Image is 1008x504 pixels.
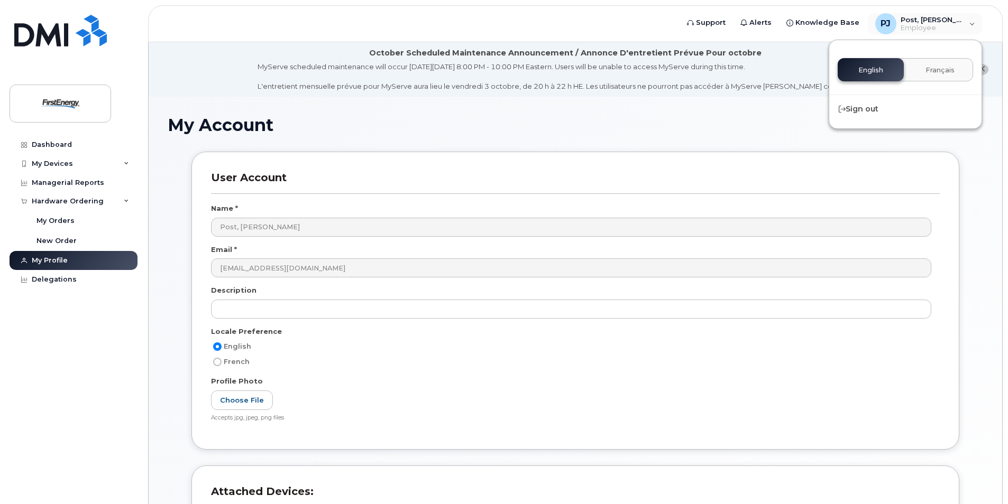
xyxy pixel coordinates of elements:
[211,245,237,255] label: Email *
[168,116,983,134] h1: My Account
[224,342,251,350] span: English
[962,458,1000,496] iframe: Messenger Launcher
[211,376,263,386] label: Profile Photo
[258,62,874,91] div: MyServe scheduled maintenance will occur [DATE][DATE] 8:00 PM - 10:00 PM Eastern. Users will be u...
[213,342,222,351] input: English
[211,326,282,337] label: Locale Preference
[211,203,238,213] label: Name *
[369,48,762,59] div: October Scheduled Maintenance Announcement / Annonce D'entretient Prévue Pour octobre
[925,66,955,74] span: Français
[213,358,222,366] input: French
[211,285,256,295] label: Description
[211,390,273,410] label: Choose File
[211,414,931,422] div: Accepts jpg, jpeg, png files
[224,358,250,366] span: French
[829,99,982,119] div: Sign out
[211,171,940,194] h3: User Account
